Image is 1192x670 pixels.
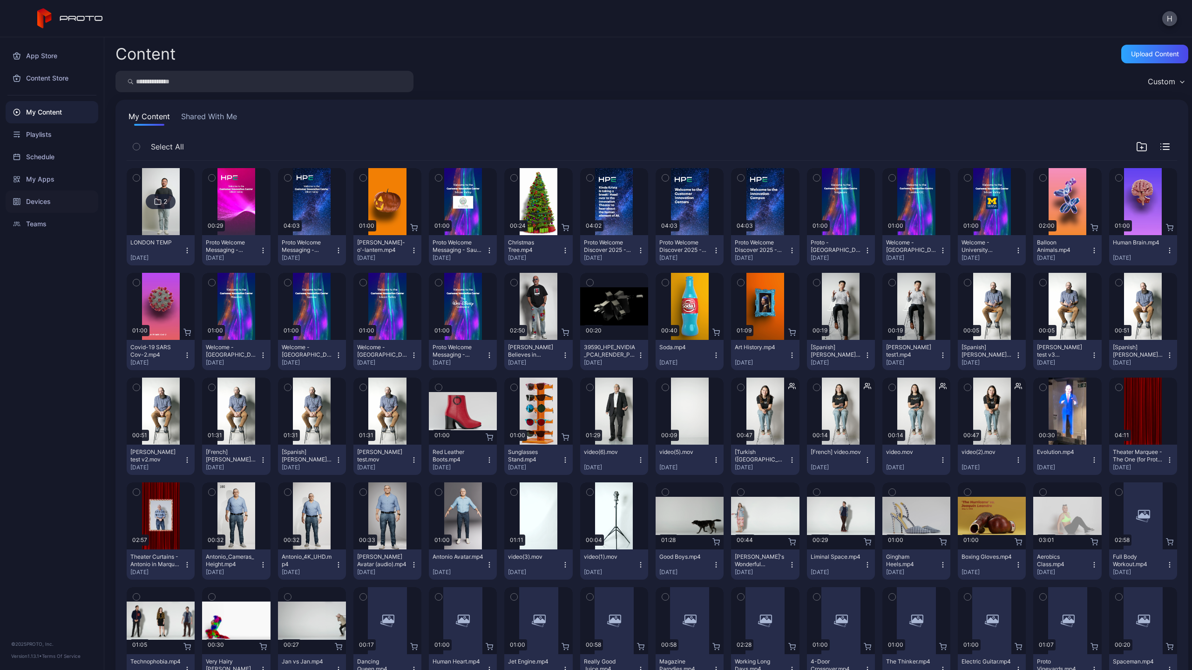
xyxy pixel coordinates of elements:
[735,359,788,366] div: [DATE]
[882,235,950,265] button: Welcome - [GEOGRAPHIC_DATA] CIC.mp4[DATE]
[127,445,195,475] button: [PERSON_NAME] test v2.mov[DATE]
[1109,235,1177,265] button: Human Brain.mp4[DATE]
[886,464,939,471] div: [DATE]
[962,344,1013,359] div: [Spanish] Daniel test v3 fortunate.mov
[127,235,195,265] button: LONDON TEMP[DATE]
[962,239,1013,254] div: Welcome - University Michigan.mp4
[735,239,786,254] div: Proto Welcome Discover 2025 - Welcome Innovation Campus.mp4
[1113,658,1164,665] div: Spaceman.mp4
[886,568,939,576] div: [DATE]
[1109,340,1177,370] button: [Spanish] [PERSON_NAME] test v2.mov[DATE]
[278,340,346,370] button: Welcome - [GEOGRAPHIC_DATA] (v4).mp4[DATE]
[206,359,259,366] div: [DATE]
[357,344,408,359] div: Welcome - Silicon Valley (v3).mp4
[163,197,167,206] div: 2
[508,553,559,561] div: video(3).mov
[504,235,572,265] button: Christmas Tree.mp4[DATE]
[1113,448,1164,463] div: Theater Marquee - The One (for Proto) (Verticle 4K) (2160 x 3841.mp4
[429,235,497,265] button: Proto Welcome Messaging - Saudi Ministry of Defence.mp4[DATE]
[886,448,937,456] div: video.mov
[508,568,561,576] div: [DATE]
[130,658,182,665] div: Technophobia.mp4
[357,239,408,254] div: Jack-o'-lantern.mp4
[1113,254,1166,262] div: [DATE]
[127,111,172,126] button: My Content
[429,445,497,475] button: Red Leather Boots.mp4[DATE]
[811,553,862,561] div: Liminal Space.mp4
[504,549,572,580] button: video(3).mov[DATE]
[127,340,195,370] button: Covid-19 SARS Cov-2.mp4[DATE]
[807,549,875,580] button: Liminal Space.mp4[DATE]
[353,549,421,580] button: [PERSON_NAME] Avatar (audio).mp4[DATE]
[1033,549,1101,580] button: Aerobics Class.mp4[DATE]
[42,653,81,659] a: Terms Of Service
[11,653,42,659] span: Version 1.13.1 •
[659,568,712,576] div: [DATE]
[11,640,93,648] div: © 2025 PROTO, Inc.
[962,464,1015,471] div: [DATE]
[202,445,270,475] button: [French] [PERSON_NAME] test.mov[DATE]
[508,359,561,366] div: [DATE]
[130,344,182,359] div: Covid-19 SARS Cov-2.mp4
[731,340,799,370] button: Art History.mp4[DATE]
[433,553,484,561] div: Antonio Avatar.mp4
[811,359,864,366] div: [DATE]
[130,553,182,568] div: Theater Curtains - Antonio in Marquee (for Proto) (Verticle 4K) text FX5 Final_hb.mp4
[357,464,410,471] div: [DATE]
[357,568,410,576] div: [DATE]
[659,359,712,366] div: [DATE]
[130,464,183,471] div: [DATE]
[206,568,259,576] div: [DATE]
[6,45,98,67] a: App Store
[735,254,788,262] div: [DATE]
[357,448,408,463] div: Daniel test.mov
[807,340,875,370] button: [Spanish] [PERSON_NAME] test1.mp4[DATE]
[1113,239,1164,246] div: Human Brain.mp4
[151,141,184,152] span: Select All
[659,254,712,262] div: [DATE]
[206,553,257,568] div: Antonio_Cameras_Height.mp4
[1037,344,1088,359] div: Daniel test v3 fortunate.mov
[584,239,635,254] div: Proto Welcome Discover 2025 - Kinda Krista.mp4
[206,464,259,471] div: [DATE]
[282,464,335,471] div: [DATE]
[6,123,98,146] a: Playlists
[130,568,183,576] div: [DATE]
[735,568,788,576] div: [DATE]
[357,359,410,366] div: [DATE]
[429,340,497,370] button: Proto Welcome Messaging - Disney (v3).mp4[DATE]
[433,448,484,463] div: Red Leather Boots.mp4
[6,213,98,235] a: Teams
[508,254,561,262] div: [DATE]
[1037,254,1090,262] div: [DATE]
[6,168,98,190] div: My Apps
[6,146,98,168] a: Schedule
[659,239,711,254] div: Proto Welcome Discover 2025 - Welcome to the CIC.mp4
[584,568,637,576] div: [DATE]
[656,445,724,475] button: video(5).mov[DATE]
[1113,359,1166,366] div: [DATE]
[1037,239,1088,254] div: Balloon Animals.mp4
[811,239,862,254] div: Proto - Singapore CIC.mp4
[886,553,937,568] div: Gingham Heels.mp4
[202,549,270,580] button: Antonio_Cameras_Height.mp4[DATE]
[433,658,484,665] div: Human Heart.mp4
[504,340,572,370] button: [PERSON_NAME] Believes in Proto.mp4[DATE]
[6,101,98,123] a: My Content
[6,190,98,213] a: Devices
[202,340,270,370] button: Welcome - [GEOGRAPHIC_DATA] (v4).mp4[DATE]
[282,254,335,262] div: [DATE]
[1113,344,1164,359] div: [Spanish] Daniel test v2.mov
[1113,553,1164,568] div: Full Body Workout.mp4
[1109,445,1177,475] button: Theater Marquee - The One (for Proto) (Verticle 4K) (2160 x 3841.mp4[DATE]
[886,254,939,262] div: [DATE]
[962,448,1013,456] div: video(2).mov
[127,549,195,580] button: Theater Curtains - Antonio in Marquee (for Proto) (Verticle 4K) text FX5 Final_hb.mp4[DATE]
[584,359,637,366] div: [DATE]
[282,239,333,254] div: Proto Welcome Messaging - Silicon Valley 07.mp4
[282,344,333,359] div: Welcome - Geneva (v4).mp4
[1033,340,1101,370] button: [PERSON_NAME] test v3 fortunate.mov[DATE]
[731,235,799,265] button: Proto Welcome Discover 2025 - Welcome Innovation Campus.mp4[DATE]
